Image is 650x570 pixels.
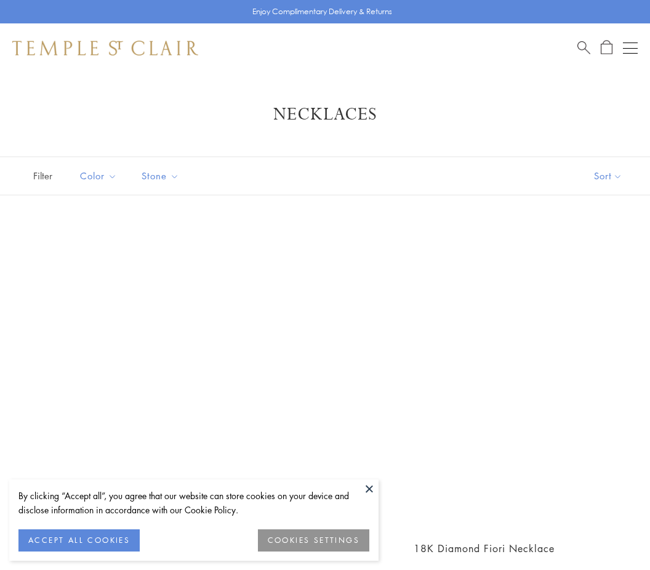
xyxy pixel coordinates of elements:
button: Color [71,162,126,190]
a: 18K Fiori Necklace [15,226,318,529]
button: COOKIES SETTINGS [258,529,369,552]
span: Color [74,168,126,184]
button: Show sort by [566,157,650,195]
div: By clicking “Accept all”, you agree that our website can store cookies on your device and disclos... [18,489,369,517]
span: Stone [135,168,188,184]
p: Enjoy Complimentary Delivery & Returns [252,6,392,18]
button: ACCEPT ALL COOKIES [18,529,140,552]
iframe: Gorgias live chat messenger [588,512,638,558]
img: Temple St. Clair [12,41,198,55]
button: Stone [132,162,188,190]
a: Open Shopping Bag [601,40,612,55]
a: Search [577,40,590,55]
a: N31810-FIORI [332,226,635,529]
a: 18K Diamond Fiori Necklace [414,542,555,555]
h1: Necklaces [31,104,619,126]
button: Open navigation [623,41,638,55]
